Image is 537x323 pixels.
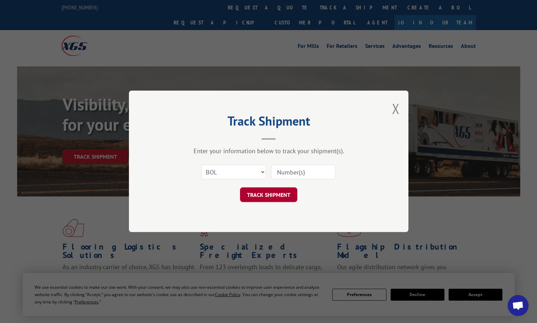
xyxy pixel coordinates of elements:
button: TRACK SHIPMENT [240,188,297,202]
div: Open chat [508,295,529,316]
h2: Track Shipment [164,116,373,129]
button: Close modal [392,99,400,118]
div: Enter your information below to track your shipment(s). [164,147,373,155]
input: Number(s) [271,165,335,180]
